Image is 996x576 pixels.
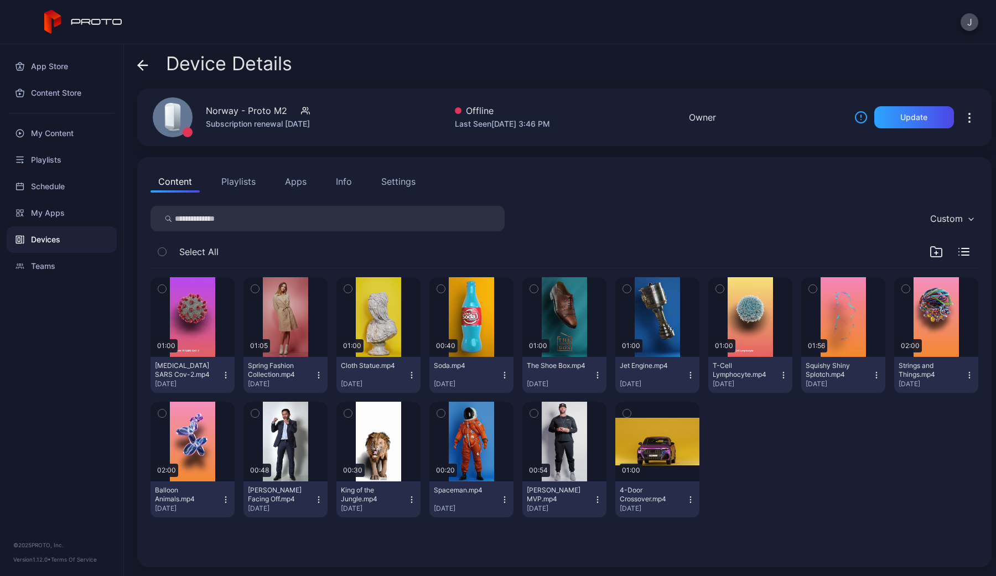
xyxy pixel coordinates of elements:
div: [DATE] [899,380,965,388]
button: Custom [925,206,978,231]
button: Cloth Statue.mp4[DATE] [336,357,421,393]
button: Strings and Things.mp4[DATE] [894,357,978,393]
div: Cloth Statue.mp4 [341,361,402,370]
div: [DATE] [434,504,500,513]
a: Terms Of Service [51,556,97,563]
a: My Content [7,120,117,147]
div: [DATE] [713,380,779,388]
button: T-Cell Lymphocyte.mp4[DATE] [708,357,792,393]
div: T-Cell Lymphocyte.mp4 [713,361,774,379]
div: Offline [455,104,550,117]
button: Spring Fashion Collection.mp4[DATE] [243,357,328,393]
div: Albert Pujols MVP.mp4 [527,486,588,504]
div: Update [900,113,927,122]
span: Select All [179,245,219,258]
div: [DATE] [434,380,500,388]
span: Device Details [166,53,292,74]
div: [DATE] [527,380,593,388]
button: Apps [277,170,314,193]
div: [DATE] [341,504,407,513]
div: [DATE] [620,380,686,388]
div: [DATE] [155,504,221,513]
button: Settings [373,170,423,193]
div: [DATE] [155,380,221,388]
a: App Store [7,53,117,80]
div: [DATE] [806,380,872,388]
a: Playlists [7,147,117,173]
button: 4-Door Crossover.mp4[DATE] [615,481,699,517]
div: [DATE] [341,380,407,388]
div: Manny Pacquiao Facing Off.mp4 [248,486,309,504]
a: Teams [7,253,117,279]
div: Last Seen [DATE] 3:46 PM [455,117,550,131]
div: © 2025 PROTO, Inc. [13,541,110,549]
div: Soda.mp4 [434,361,495,370]
div: Spring Fashion Collection.mp4 [248,361,309,379]
button: Balloon Animals.mp4[DATE] [151,481,235,517]
button: [MEDICAL_DATA] SARS Cov-2.mp4[DATE] [151,357,235,393]
button: J [961,13,978,31]
div: [DATE] [248,380,314,388]
div: [DATE] [248,504,314,513]
button: Info [328,170,360,193]
div: Squishy Shiny Splotch.mp4 [806,361,867,379]
button: Spaceman.mp4[DATE] [429,481,513,517]
div: Info [336,175,352,188]
a: Content Store [7,80,117,106]
div: Custom [930,213,963,224]
div: [DATE] [527,504,593,513]
span: Version 1.12.0 • [13,556,51,563]
button: The Shoe Box.mp4[DATE] [522,357,606,393]
div: Balloon Animals.mp4 [155,486,216,504]
div: Owner [689,111,716,124]
div: Covid-19 SARS Cov-2.mp4 [155,361,216,379]
div: Settings [381,175,416,188]
button: [PERSON_NAME] MVP.mp4[DATE] [522,481,606,517]
a: Schedule [7,173,117,200]
div: Strings and Things.mp4 [899,361,959,379]
button: [PERSON_NAME] Facing Off.mp4[DATE] [243,481,328,517]
button: Jet Engine.mp4[DATE] [615,357,699,393]
button: Playlists [214,170,263,193]
a: Devices [7,226,117,253]
div: The Shoe Box.mp4 [527,361,588,370]
div: 4-Door Crossover.mp4 [620,486,681,504]
button: Update [874,106,954,128]
div: Spaceman.mp4 [434,486,495,495]
button: Squishy Shiny Splotch.mp4[DATE] [801,357,885,393]
div: Jet Engine.mp4 [620,361,681,370]
button: King of the Jungle.mp4[DATE] [336,481,421,517]
button: Soda.mp4[DATE] [429,357,513,393]
div: Norway - Proto M2 [206,104,287,117]
div: [DATE] [620,504,686,513]
div: Subscription renewal [DATE] [206,117,310,131]
button: Content [151,170,200,193]
a: My Apps [7,200,117,226]
div: King of the Jungle.mp4 [341,486,402,504]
